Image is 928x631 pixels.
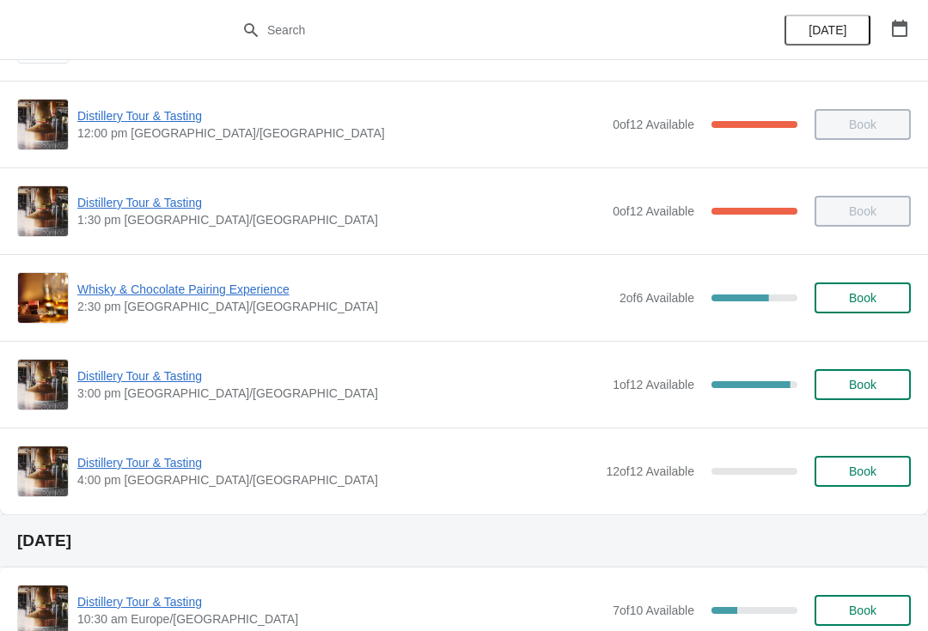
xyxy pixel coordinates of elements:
span: 1 of 12 Available [613,378,694,391]
img: Whisky & Chocolate Pairing Experience | | 2:30 pm Europe/London [18,273,68,323]
button: Book [815,595,911,626]
span: Distillery Tour & Tasting [77,194,604,211]
span: Book [849,604,876,617]
img: Distillery Tour & Tasting | | 4:00 pm Europe/London [18,446,68,496]
img: Distillery Tour & Tasting | | 3:00 pm Europe/London [18,360,68,410]
span: Distillery Tour & Tasting [77,454,597,471]
img: Distillery Tour & Tasting | | 1:30 pm Europe/London [18,186,68,236]
span: Book [849,464,876,478]
span: 10:30 am Europe/[GEOGRAPHIC_DATA] [77,610,604,628]
span: 2:30 pm [GEOGRAPHIC_DATA]/[GEOGRAPHIC_DATA] [77,298,611,315]
span: Whisky & Chocolate Pairing Experience [77,281,611,298]
span: 0 of 12 Available [613,118,694,131]
button: Book [815,369,911,400]
span: Distillery Tour & Tasting [77,593,604,610]
button: Book [815,456,911,487]
span: Book [849,378,876,391]
span: 1:30 pm [GEOGRAPHIC_DATA]/[GEOGRAPHIC_DATA] [77,211,604,228]
span: [DATE] [809,23,846,37]
span: 2 of 6 Available [620,291,694,305]
input: Search [266,15,696,46]
span: 3:00 pm [GEOGRAPHIC_DATA]/[GEOGRAPHIC_DATA] [77,385,604,402]
span: 4:00 pm [GEOGRAPHIC_DATA]/[GEOGRAPHIC_DATA] [77,471,597,488]
span: 7 of 10 Available [613,604,694,617]
span: Distillery Tour & Tasting [77,107,604,124]
button: Book [815,282,911,313]
span: 12:00 pm [GEOGRAPHIC_DATA]/[GEOGRAPHIC_DATA] [77,124,604,142]
span: 0 of 12 Available [613,204,694,218]
button: [DATE] [785,15,870,46]
span: Distillery Tour & Tasting [77,367,604,385]
img: Distillery Tour & Tasting | | 12:00 pm Europe/London [18,100,68,149]
span: Book [849,291,876,305]
span: 12 of 12 Available [606,464,694,478]
h2: [DATE] [17,532,911,549]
